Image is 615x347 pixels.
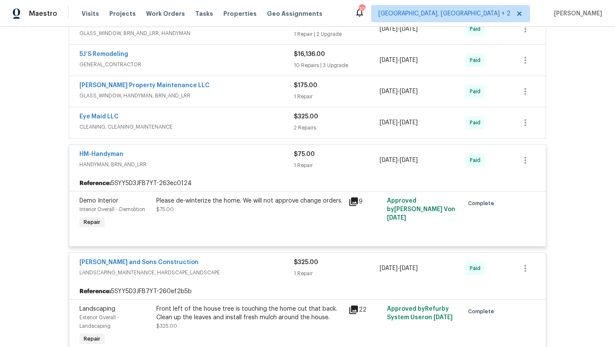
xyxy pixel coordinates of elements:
span: [DATE] [400,88,418,94]
span: Repair [80,335,104,343]
span: Paid [470,56,484,65]
span: Paid [470,118,484,127]
span: [DATE] [400,265,418,271]
span: Approved by [PERSON_NAME] V on [387,198,455,221]
span: $75.00 [294,151,315,157]
span: - [380,118,418,127]
b: Reference: [79,287,111,296]
span: Approved by Refurby System User on [387,306,453,321]
span: [GEOGRAPHIC_DATA], [GEOGRAPHIC_DATA] + 2 [378,9,510,18]
span: Paid [470,25,484,33]
div: 70 [359,5,365,14]
span: - [380,56,418,65]
div: 9 [348,197,382,207]
span: [DATE] [433,315,453,321]
span: Geo Assignments [267,9,322,18]
span: $175.00 [294,82,317,88]
span: Paid [470,87,484,96]
span: Landscaping [79,306,115,312]
div: 10 Repairs | 3 Upgrade [294,61,380,70]
span: Interior Overall - Demolition [79,207,145,212]
span: $75.00 [156,207,174,212]
span: - [380,264,418,273]
div: 2 Repairs [294,124,380,132]
span: Visits [82,9,99,18]
span: Paid [470,264,484,273]
span: [DATE] [400,57,418,63]
span: LANDSCAPING_MAINTENANCE, HARDSCAPE_LANDSCAPE [79,268,294,277]
span: GLASS_WINDOW, HANDYMAN, BRN_AND_LRR [79,91,294,100]
span: CLEANING, CLEANING_MAINTENANCE [79,123,294,131]
span: [DATE] [380,26,398,32]
div: 1 Repair | 2 Upgrade [294,30,380,38]
div: 1 Repair [294,92,380,101]
span: [DATE] [400,120,418,126]
span: - [380,87,418,96]
span: [DATE] [380,157,398,163]
span: Exterior Overall - Landscaping [79,315,119,329]
span: GLASS_WINDOW, BRN_AND_LRR, HANDYMAN [79,29,294,38]
span: Projects [109,9,136,18]
div: 5SYY5D3JFB7YT-260ef2b5b [69,284,546,299]
span: $325.00 [294,114,318,120]
div: 5SYY5D3JFB7YT-263ec0124 [69,176,546,191]
a: [PERSON_NAME] and Sons Construction [79,259,199,265]
span: $325.00 [294,259,318,265]
span: Complete [468,307,498,316]
a: HM-Handyman [79,151,123,157]
span: [DATE] [380,265,398,271]
span: Paid [470,156,484,165]
span: [DATE] [387,215,406,221]
div: Front left of the house tree is touching the home cut that back. Clean up the leaves and install ... [156,305,343,322]
span: Repair [80,218,104,226]
span: [DATE] [380,57,398,63]
div: 22 [348,305,382,315]
span: GENERAL_CONTRACTOR [79,60,294,69]
span: [DATE] [400,157,418,163]
span: [PERSON_NAME] [551,9,602,18]
div: Please de-winterize the home. We will not approve change orders. [156,197,343,205]
a: Eye Maid LLC [79,114,119,120]
span: $16,136.00 [294,51,325,57]
span: - [380,25,418,33]
span: Tasks [195,11,213,17]
span: Properties [223,9,257,18]
span: $325.00 [156,323,177,329]
span: - [380,156,418,165]
div: 1 Repair [294,269,380,278]
span: Demo Interior [79,198,118,204]
span: [DATE] [380,120,398,126]
span: HANDYMAN, BRN_AND_LRR [79,160,294,169]
b: Reference: [79,179,111,188]
span: Work Orders [146,9,185,18]
span: Maestro [29,9,57,18]
div: 1 Repair [294,161,380,170]
a: 5J’S Remodeling [79,51,128,57]
span: [DATE] [380,88,398,94]
a: [PERSON_NAME] Property Maintenance LLC [79,82,210,88]
span: [DATE] [400,26,418,32]
span: Complete [468,199,498,208]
